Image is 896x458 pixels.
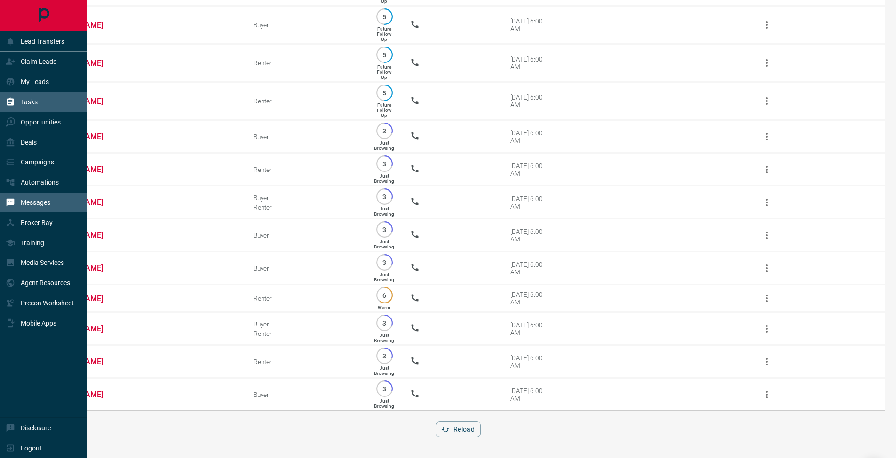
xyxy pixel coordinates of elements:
[510,162,550,177] div: [DATE] 6:00 AM
[374,140,394,151] p: Just Browsing
[381,160,388,167] p: 3
[510,93,550,109] div: [DATE] 6:00 AM
[381,127,388,134] p: 3
[254,59,358,67] div: Renter
[374,365,394,376] p: Just Browsing
[381,89,388,96] p: 5
[381,226,388,233] p: 3
[374,398,394,409] p: Just Browsing
[436,421,481,437] button: Reload
[254,330,358,337] div: Renter
[510,291,550,306] div: [DATE] 6:00 AM
[510,261,550,276] div: [DATE] 6:00 AM
[381,13,388,20] p: 5
[377,26,391,42] p: Future Follow Up
[254,320,358,328] div: Buyer
[377,102,391,118] p: Future Follow Up
[381,51,388,58] p: 5
[381,352,388,359] p: 3
[374,206,394,217] p: Just Browsing
[378,305,390,310] p: Warm
[254,391,358,398] div: Buyer
[374,173,394,184] p: Just Browsing
[510,321,550,336] div: [DATE] 6:00 AM
[381,385,388,392] p: 3
[510,55,550,70] div: [DATE] 6:00 AM
[254,264,358,272] div: Buyer
[510,129,550,144] div: [DATE] 6:00 AM
[381,259,388,266] p: 3
[381,292,388,299] p: 6
[254,194,358,202] div: Buyer
[374,239,394,249] p: Just Browsing
[381,193,388,200] p: 3
[254,203,358,211] div: Renter
[254,166,358,173] div: Renter
[374,272,394,282] p: Just Browsing
[374,333,394,343] p: Just Browsing
[254,358,358,365] div: Renter
[510,228,550,243] div: [DATE] 6:00 AM
[510,354,550,369] div: [DATE] 6:00 AM
[381,319,388,326] p: 3
[510,195,550,210] div: [DATE] 6:00 AM
[510,387,550,402] div: [DATE] 6:00 AM
[254,133,358,140] div: Buyer
[254,295,358,302] div: Renter
[254,97,358,105] div: Renter
[510,17,550,32] div: [DATE] 6:00 AM
[254,232,358,239] div: Buyer
[254,21,358,29] div: Buyer
[377,64,391,80] p: Future Follow Up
